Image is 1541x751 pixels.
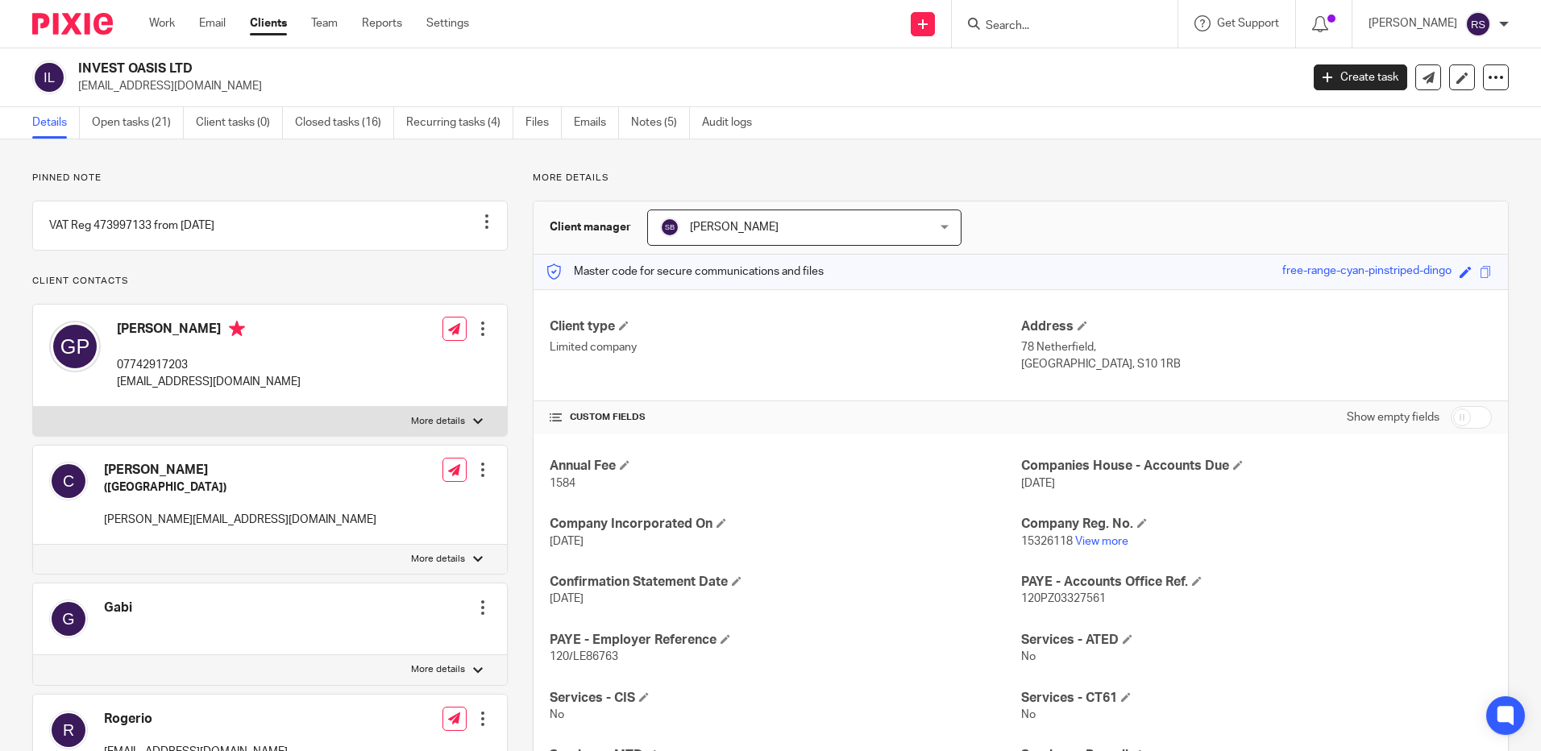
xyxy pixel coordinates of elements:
p: More details [411,553,465,566]
a: Audit logs [702,107,764,139]
a: Work [149,15,175,31]
span: [DATE] [550,593,584,604]
a: Details [32,107,80,139]
input: Search [984,19,1129,34]
p: Pinned note [32,172,508,185]
h4: Services - CIS [550,690,1020,707]
h5: ([GEOGRAPHIC_DATA]) [104,479,376,496]
h4: PAYE - Accounts Office Ref. [1021,574,1492,591]
span: 120PZ03327561 [1021,593,1106,604]
h4: [PERSON_NAME] [104,462,376,479]
h4: Gabi [104,600,132,616]
p: More details [411,663,465,676]
h4: Company Reg. No. [1021,516,1492,533]
span: [DATE] [550,536,584,547]
div: free-range-cyan-pinstriped-dingo [1282,263,1452,281]
a: Files [525,107,562,139]
p: More details [411,415,465,428]
span: [DATE] [1021,478,1055,489]
a: Closed tasks (16) [295,107,394,139]
p: [PERSON_NAME] [1369,15,1457,31]
img: svg%3E [1465,11,1491,37]
a: Emails [574,107,619,139]
label: Show empty fields [1347,409,1439,425]
p: [EMAIL_ADDRESS][DOMAIN_NAME] [117,374,301,390]
a: Team [311,15,338,31]
h4: Address [1021,318,1492,335]
img: svg%3E [32,60,66,94]
span: No [1021,651,1036,662]
h4: Rogerio [104,711,288,728]
a: Create task [1314,64,1407,90]
h2: INVEST OASIS LTD [78,60,1047,77]
p: Limited company [550,339,1020,355]
h4: Confirmation Statement Date [550,574,1020,591]
h4: Companies House - Accounts Due [1021,458,1492,475]
a: Notes (5) [631,107,690,139]
h4: Services - CT61 [1021,690,1492,707]
a: Open tasks (21) [92,107,184,139]
a: Reports [362,15,402,31]
img: svg%3E [49,462,88,500]
span: No [1021,709,1036,720]
span: 1584 [550,478,575,489]
h4: PAYE - Employer Reference [550,632,1020,649]
h4: Company Incorporated On [550,516,1020,533]
a: Clients [250,15,287,31]
p: [PERSON_NAME][EMAIL_ADDRESS][DOMAIN_NAME] [104,512,376,528]
p: Master code for secure communications and files [546,263,824,280]
p: [EMAIL_ADDRESS][DOMAIN_NAME] [78,78,1290,94]
img: svg%3E [49,600,88,638]
span: 120/LE86763 [550,651,618,662]
p: 78 Netherfield, [1021,339,1492,355]
img: svg%3E [49,321,101,372]
a: Client tasks (0) [196,107,283,139]
span: No [550,709,564,720]
a: Settings [426,15,469,31]
p: More details [533,172,1509,185]
a: Recurring tasks (4) [406,107,513,139]
a: Email [199,15,226,31]
h4: CUSTOM FIELDS [550,411,1020,424]
h4: Services - ATED [1021,632,1492,649]
span: Get Support [1217,18,1279,29]
img: svg%3E [49,711,88,749]
h3: Client manager [550,219,631,235]
h4: Annual Fee [550,458,1020,475]
i: Primary [229,321,245,337]
span: 15326118 [1021,536,1073,547]
h4: [PERSON_NAME] [117,321,301,341]
p: [GEOGRAPHIC_DATA], S10 1RB [1021,356,1492,372]
h4: Client type [550,318,1020,335]
img: Pixie [32,13,113,35]
span: [PERSON_NAME] [690,222,779,233]
img: svg%3E [660,218,679,237]
p: Client contacts [32,275,508,288]
p: 07742917203 [117,357,301,373]
a: View more [1075,536,1128,547]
